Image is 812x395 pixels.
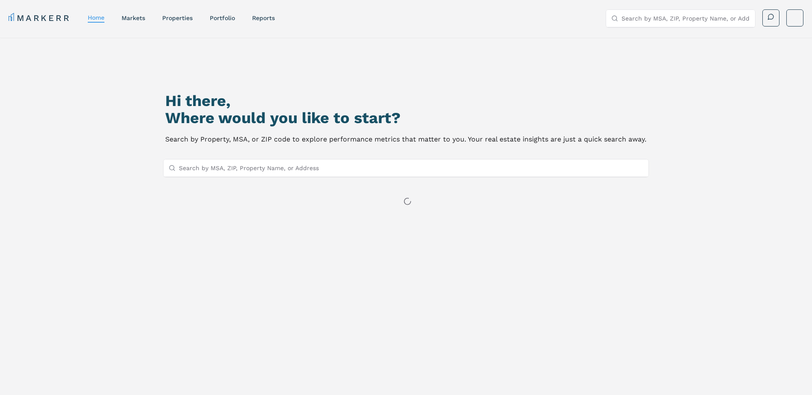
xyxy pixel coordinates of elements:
[165,92,646,109] h1: Hi there,
[9,12,71,24] a: MARKERR
[210,15,235,21] a: Portfolio
[122,15,145,21] a: markets
[165,109,646,127] h2: Where would you like to start?
[88,14,104,21] a: home
[179,159,644,177] input: Search by MSA, ZIP, Property Name, or Address
[165,133,646,145] p: Search by Property, MSA, or ZIP code to explore performance metrics that matter to you. Your real...
[162,15,193,21] a: properties
[252,15,275,21] a: reports
[622,10,750,27] input: Search by MSA, ZIP, Property Name, or Address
